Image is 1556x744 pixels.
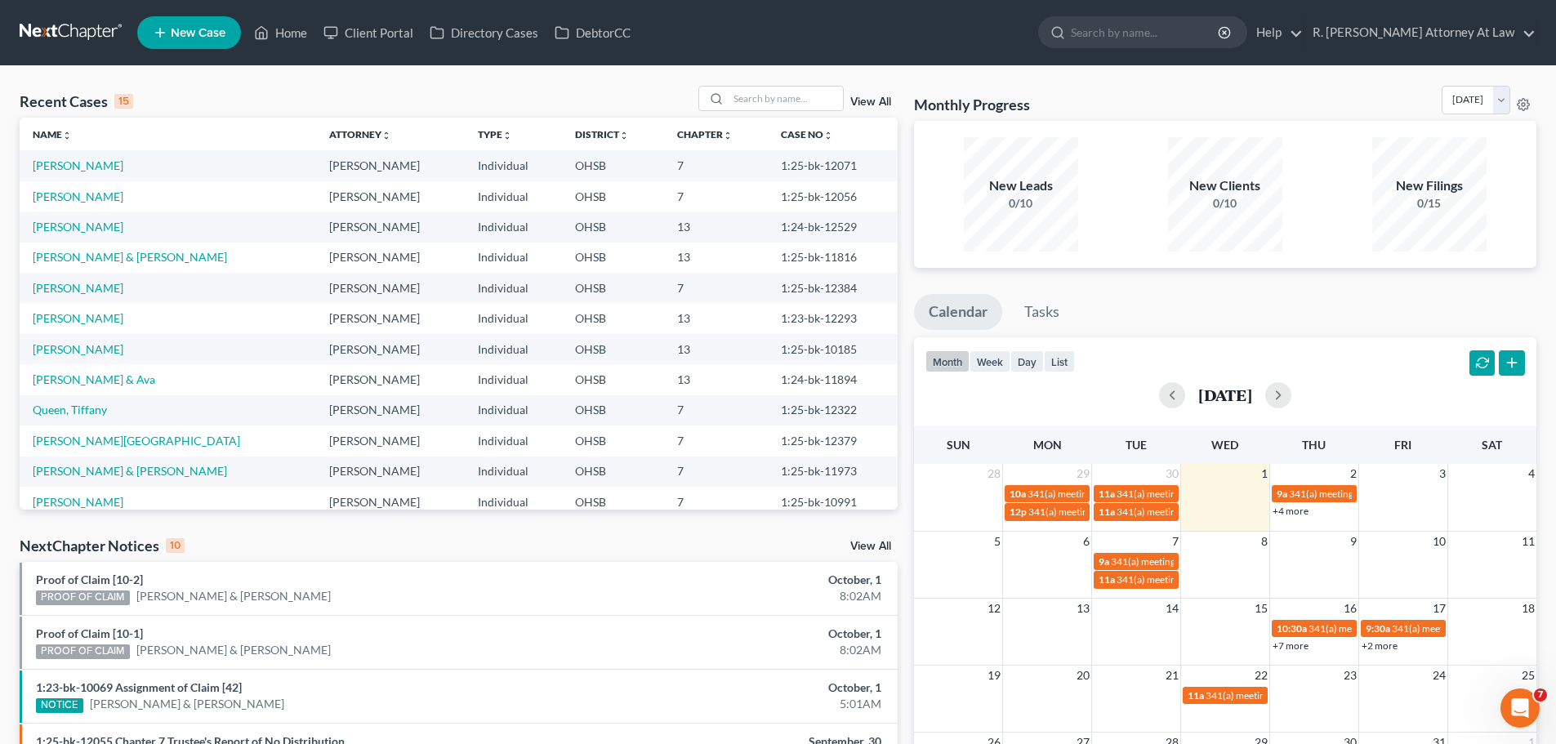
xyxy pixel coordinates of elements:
a: [PERSON_NAME][GEOGRAPHIC_DATA] [33,434,240,448]
div: NOTICE [36,698,83,713]
a: Case Nounfold_more [781,128,833,140]
td: Individual [465,243,562,273]
span: 8 [1260,532,1269,551]
span: 13 [1075,599,1091,618]
span: Mon [1033,438,1062,452]
span: 1 [1260,464,1269,483]
span: 30 [1164,464,1180,483]
td: 1:25-bk-10991 [768,487,898,517]
td: OHSB [562,243,664,273]
span: Thu [1302,438,1326,452]
a: [PERSON_NAME] [33,189,123,203]
td: OHSB [562,303,664,333]
td: Individual [465,150,562,180]
td: [PERSON_NAME] [316,487,465,517]
span: 22 [1253,666,1269,685]
a: Home [246,18,315,47]
iframe: Intercom live chat [1500,688,1540,728]
td: 1:25-bk-11973 [768,457,898,487]
a: +2 more [1362,639,1398,652]
a: [PERSON_NAME] & [PERSON_NAME] [90,696,284,712]
a: DebtorCC [546,18,639,47]
td: Individual [465,487,562,517]
td: OHSB [562,150,664,180]
a: R. [PERSON_NAME] Attorney At Law [1304,18,1536,47]
i: unfold_more [619,131,629,140]
td: 7 [664,181,768,212]
a: Nameunfold_more [33,128,72,140]
span: 19 [986,666,1002,685]
button: month [925,350,970,372]
div: 8:02AM [610,642,881,658]
span: 10 [1431,532,1447,551]
td: [PERSON_NAME] [316,243,465,273]
a: [PERSON_NAME] [33,281,123,295]
td: Individual [465,457,562,487]
td: [PERSON_NAME] [316,395,465,425]
a: Directory Cases [421,18,546,47]
td: 1:25-bk-11816 [768,243,898,273]
div: October, 1 [610,572,881,588]
span: 11a [1188,689,1204,702]
td: [PERSON_NAME] [316,457,465,487]
td: [PERSON_NAME] [316,364,465,394]
td: 1:25-bk-10185 [768,334,898,364]
span: 18 [1520,599,1536,618]
td: 13 [664,303,768,333]
td: 13 [664,212,768,242]
a: Chapterunfold_more [677,128,733,140]
a: Districtunfold_more [575,128,629,140]
span: 341(a) meeting for [PERSON_NAME] [1289,488,1447,500]
span: 11 [1520,532,1536,551]
td: [PERSON_NAME] [316,334,465,364]
div: 10 [166,538,185,553]
td: OHSB [562,395,664,425]
div: 5:01AM [610,696,881,712]
div: New Clients [1168,176,1282,195]
td: 7 [664,273,768,303]
td: Individual [465,395,562,425]
span: 16 [1342,599,1358,618]
td: [PERSON_NAME] [316,150,465,180]
td: 1:25-bk-12384 [768,273,898,303]
span: 14 [1164,599,1180,618]
a: Calendar [914,294,1002,330]
span: 341(a) meeting for [PERSON_NAME] [1392,622,1549,635]
a: View All [850,541,891,552]
span: 341(a) meeting for [PERSON_NAME] [1117,506,1274,518]
span: 15 [1253,599,1269,618]
div: New Filings [1372,176,1487,195]
div: PROOF OF CLAIM [36,644,130,659]
td: OHSB [562,212,664,242]
a: 1:23-bk-10069 Assignment of Claim [42] [36,680,242,694]
td: 1:25-bk-12071 [768,150,898,180]
div: PROOF OF CLAIM [36,590,130,605]
span: 12p [1010,506,1027,518]
td: Individual [465,334,562,364]
button: day [1010,350,1044,372]
td: [PERSON_NAME] [316,303,465,333]
span: 341(a) meeting for [PERSON_NAME] [1028,506,1186,518]
td: 13 [664,243,768,273]
a: [PERSON_NAME] [33,158,123,172]
div: 15 [114,94,133,109]
td: Individual [465,273,562,303]
a: Proof of Claim [10-2] [36,572,143,586]
span: 28 [986,464,1002,483]
td: Individual [465,425,562,456]
span: 21 [1164,666,1180,685]
h2: [DATE] [1198,386,1252,403]
a: [PERSON_NAME] & [PERSON_NAME] [33,464,227,478]
div: NextChapter Notices [20,536,185,555]
button: week [970,350,1010,372]
input: Search by name... [1071,17,1220,47]
a: Help [1248,18,1303,47]
a: [PERSON_NAME] & Ava [33,372,155,386]
span: 341(a) meeting for [PERSON_NAME] [1206,689,1363,702]
span: Fri [1394,438,1411,452]
i: unfold_more [823,131,833,140]
div: 8:02AM [610,588,881,604]
a: Queen, Tiffany [33,403,107,417]
a: [PERSON_NAME] [33,220,123,234]
td: 7 [664,457,768,487]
